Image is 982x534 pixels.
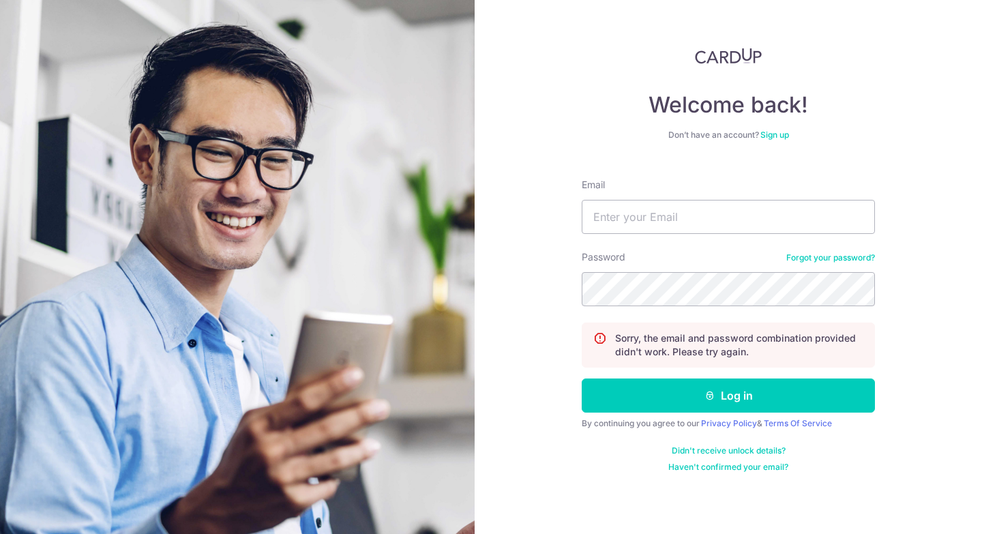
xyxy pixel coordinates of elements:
button: Log in [582,379,875,413]
label: Email [582,178,605,192]
a: Terms Of Service [764,418,832,428]
label: Password [582,250,625,264]
div: By continuing you agree to our & [582,418,875,429]
a: Sign up [760,130,789,140]
h4: Welcome back! [582,91,875,119]
a: Haven't confirmed your email? [668,462,788,473]
a: Didn't receive unlock details? [672,445,786,456]
a: Forgot your password? [786,252,875,263]
p: Sorry, the email and password combination provided didn't work. Please try again. [615,331,863,359]
a: Privacy Policy [701,418,757,428]
img: CardUp Logo [695,48,762,64]
input: Enter your Email [582,200,875,234]
div: Don’t have an account? [582,130,875,140]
